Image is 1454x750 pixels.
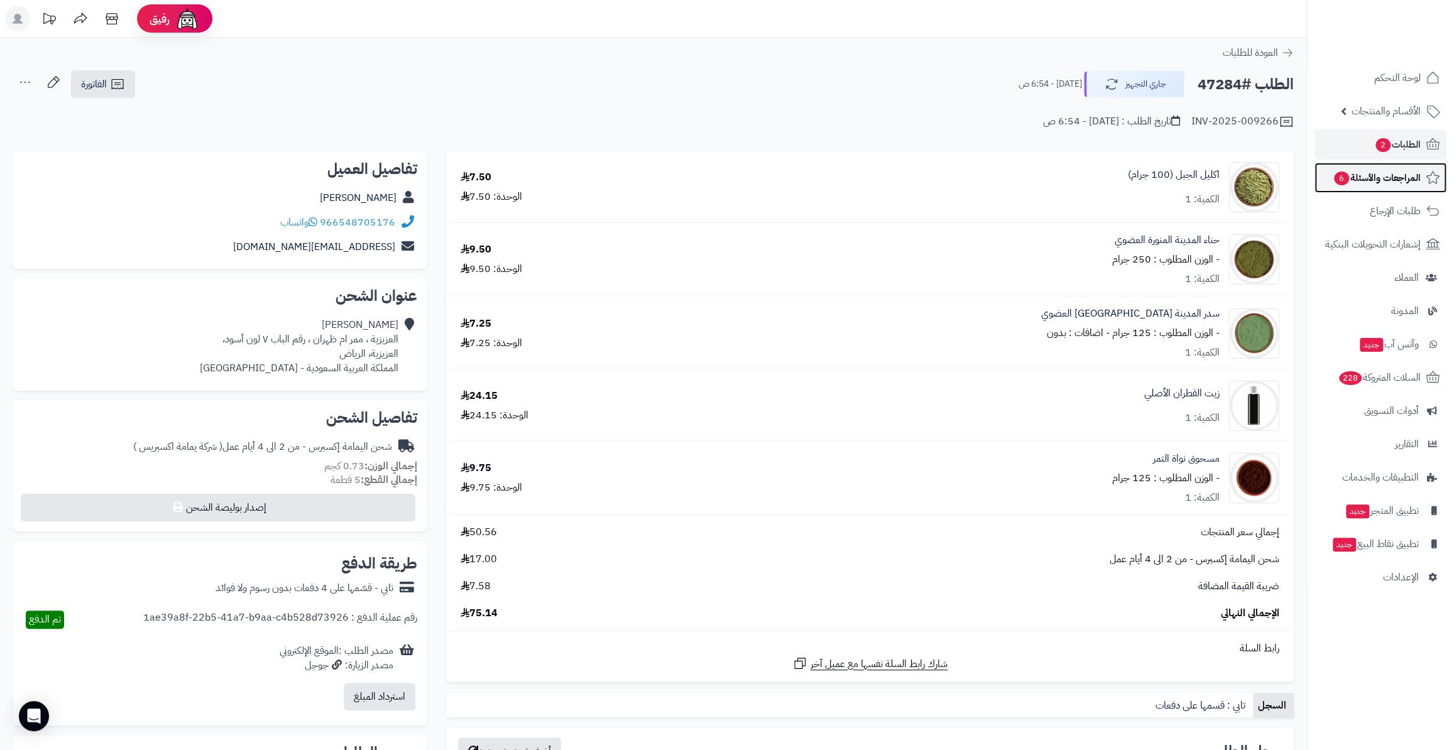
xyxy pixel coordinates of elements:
[1223,45,1294,60] a: العودة للطلبات
[133,440,392,454] div: شحن اليمامة إكسبرس - من 2 الى 4 أيام عمل
[1331,535,1419,553] span: تطبيق نقاط البيع
[344,683,415,710] button: استرداد المبلغ
[1375,138,1391,152] span: 2
[1374,69,1421,87] span: لوحة التحكم
[280,644,393,673] div: مصدر الطلب :الموقع الإلكتروني
[461,481,522,495] div: الوحدة: 9.75
[23,288,417,303] h2: عنوان الشحن
[1115,233,1220,247] a: حناء المدينة المنورة العضوي
[216,581,393,595] div: تابي - قسّمها على 4 دفعات بدون رسوم ولا فوائد
[1185,411,1220,425] div: الكمية: 1
[1352,102,1421,120] span: الأقسام والمنتجات
[1112,252,1220,267] small: - الوزن المطلوب : 250 جرام
[324,459,417,474] small: 0.73 كجم
[1315,562,1446,592] a: الإعدادات
[1315,462,1446,492] a: التطبيقات والخدمات
[1315,129,1446,160] a: الطلبات2
[1339,371,1362,385] span: 228
[1333,538,1356,552] span: جديد
[364,459,417,474] strong: إجمالي الوزن:
[341,556,417,571] h2: طريقة الدفع
[1315,263,1446,293] a: العملاء
[1253,693,1294,718] a: السجل
[1144,386,1220,401] a: زيت القطران الأصلي
[1043,114,1180,129] div: تاريخ الطلب : [DATE] - 6:54 ص
[320,215,395,230] a: 966548705176
[1315,362,1446,393] a: السلات المتروكة228
[1315,196,1446,226] a: طلبات الإرجاع
[280,215,317,230] a: واتساب
[150,11,170,26] span: رفيق
[1153,452,1220,466] a: مسحوق نواة التمر
[1223,45,1278,60] span: العودة للطلبات
[461,408,528,423] div: الوحدة: 24.15
[23,161,417,177] h2: تفاصيل العميل
[461,317,491,331] div: 7.25
[1325,236,1421,253] span: إشعارات التحويلات البنكية
[461,461,491,476] div: 9.75
[1315,396,1446,426] a: أدوات التسويق
[1230,381,1279,431] img: 1706024635-Tar%20Oil-90x90.jpg
[1374,136,1421,153] span: الطلبات
[143,611,417,629] div: رقم عملية الدفع : 1ae39a8f-22b5-41a7-b9aa-c4b528d73926
[1334,171,1350,185] span: 6
[200,318,398,375] div: [PERSON_NAME] العزيزية ، ممر ام ظهران ، رقم الباب ٧ لون أسود، العزيزية، الرياض المملكة العربية ال...
[21,494,415,521] button: إصدار بوليصة الشحن
[1185,272,1220,286] div: الكمية: 1
[1360,338,1383,352] span: جديد
[1342,469,1419,486] span: التطبيقات والخدمات
[792,656,948,671] a: شارك رابط السلة نفسها مع عميل آخر
[1198,579,1279,594] span: ضريبة القيمة المضافة
[1364,402,1419,420] span: أدوات التسويق
[29,612,61,627] span: تم الدفع
[19,701,49,731] div: Open Intercom Messenger
[81,77,107,92] span: الفاتورة
[1198,72,1294,97] h2: الطلب #47284
[71,70,135,98] a: الفاتورة
[1230,453,1279,503] img: 1737394487-Date%20Seed%20Powder-90x90.jpg
[1047,325,1110,340] small: - اضافات : بدون
[461,389,498,403] div: 24.15
[1191,114,1294,129] div: INV-2025-009266
[1315,529,1446,559] a: تطبيق نقاط البيعجديد
[1370,202,1421,220] span: طلبات الإرجاع
[1110,552,1279,567] span: شحن اليمامة إكسبرس - من 2 الى 4 أيام عمل
[1315,163,1446,193] a: المراجعات والأسئلة6
[33,6,65,35] a: تحديثات المنصة
[1019,78,1082,90] small: [DATE] - 6:54 ص
[1383,568,1419,586] span: الإعدادات
[1230,234,1279,285] img: 1689399858-Henna%20Organic-90x90.jpg
[1185,192,1220,207] div: الكمية: 1
[811,657,948,671] span: شارك رابط السلة نفسها مع عميل آخر
[233,239,395,254] a: [EMAIL_ADDRESS][DOMAIN_NAME]
[1369,9,1442,36] img: logo-2.png
[1333,169,1421,187] span: المراجعات والأسئلة
[1185,345,1220,360] div: الكمية: 1
[1185,491,1220,505] div: الكمية: 1
[1230,162,1279,212] img: %20%D8%A7%D9%84%D8%AC%D8%A8%D9%84-90x90.jpg
[280,658,393,673] div: مصدر الزيارة: جوجل
[23,410,417,425] h2: تفاصيل الشحن
[1084,71,1184,97] button: جاري التجهيز
[320,190,396,205] a: [PERSON_NAME]
[175,6,200,31] img: ai-face.png
[1128,168,1220,182] a: اكليل الجبل (100 جرام)
[461,579,491,594] span: 7.58
[133,439,222,454] span: ( شركة يمامة اكسبريس )
[1151,693,1253,718] a: تابي : قسمها على دفعات
[1221,606,1279,621] span: الإجمالي النهائي
[1112,470,1220,486] small: - الوزن المطلوب : 125 جرام
[1345,502,1419,519] span: تطبيق المتجر
[1112,325,1220,340] small: - الوزن المطلوب : 125 جرام
[1358,335,1419,353] span: وآتس آب
[461,170,491,185] div: 7.50
[451,641,1289,656] div: رابط السلة
[1315,429,1446,459] a: التقارير
[461,190,522,204] div: الوحدة: 7.50
[1201,525,1279,540] span: إجمالي سعر المنتجات
[461,552,497,567] span: 17.00
[461,606,498,621] span: 75.14
[331,472,417,487] small: 5 قطعة
[361,472,417,487] strong: إجمالي القطع:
